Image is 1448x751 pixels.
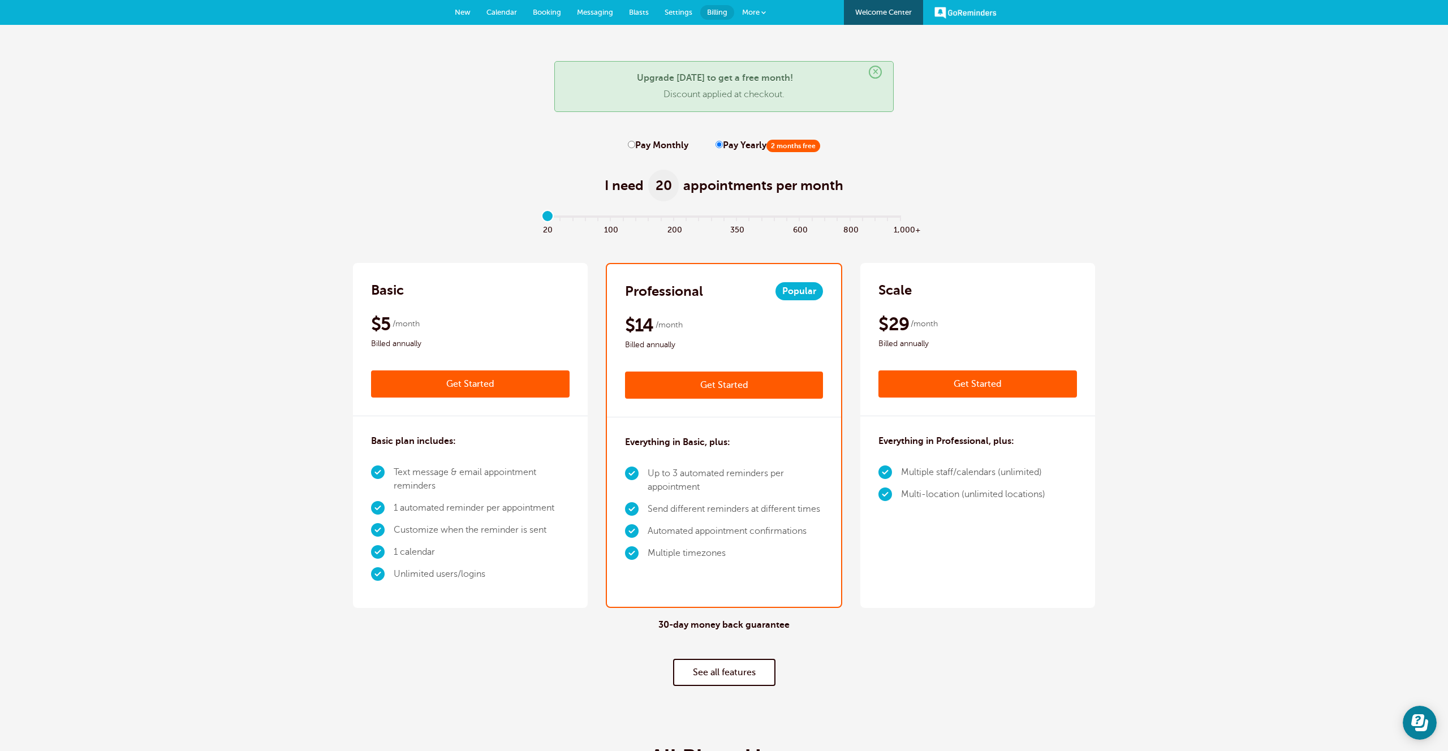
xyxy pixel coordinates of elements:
[901,484,1045,506] li: Multi-location (unlimited locations)
[371,337,570,351] span: Billed annually
[707,8,727,16] span: Billing
[648,498,824,520] li: Send different reminders at different times
[775,282,823,300] span: Popular
[625,338,824,352] span: Billed annually
[793,222,805,235] span: 600
[394,541,570,563] li: 1 calendar
[394,461,570,497] li: Text message & email appointment reminders
[665,8,692,16] span: Settings
[901,461,1045,484] li: Multiple staff/calendars (unlimited)
[393,317,420,331] span: /month
[371,281,404,299] h2: Basic
[766,140,820,152] span: 2 months free
[716,141,723,148] input: Pay Yearly2 months free
[628,140,688,151] label: Pay Monthly
[541,222,554,235] span: 20
[700,5,734,20] a: Billing
[667,222,680,235] span: 200
[878,313,909,335] span: $29
[1403,706,1437,740] iframe: Resource center
[625,435,730,449] h3: Everything in Basic, plus:
[869,66,882,79] span: ×
[648,520,824,542] li: Automated appointment confirmations
[628,141,635,148] input: Pay Monthly
[625,282,703,300] h2: Professional
[637,73,793,83] strong: Upgrade [DATE] to get a free month!
[894,222,906,235] span: 1,000+
[656,318,683,332] span: /month
[683,176,843,195] span: appointments per month
[605,176,644,195] span: I need
[455,8,471,16] span: New
[604,222,617,235] span: 100
[577,8,613,16] span: Messaging
[878,370,1077,398] a: Get Started
[371,434,456,448] h3: Basic plan includes:
[371,313,391,335] span: $5
[648,170,679,201] span: 20
[878,337,1077,351] span: Billed annually
[843,222,856,235] span: 800
[673,659,775,686] a: See all features
[371,370,570,398] a: Get Started
[742,8,760,16] span: More
[716,140,820,151] label: Pay Yearly
[648,463,824,498] li: Up to 3 automated reminders per appointment
[878,434,1014,448] h3: Everything in Professional, plus:
[394,519,570,541] li: Customize when the reminder is sent
[394,497,570,519] li: 1 automated reminder per appointment
[625,372,824,399] a: Get Started
[394,563,570,585] li: Unlimited users/logins
[625,314,654,336] span: $14
[730,222,743,235] span: 350
[911,317,938,331] span: /month
[878,281,912,299] h2: Scale
[486,8,517,16] span: Calendar
[533,8,561,16] span: Booking
[566,89,882,100] p: Discount applied at checkout.
[648,542,824,564] li: Multiple timezones
[629,8,649,16] span: Blasts
[658,620,790,631] h4: 30-day money back guarantee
